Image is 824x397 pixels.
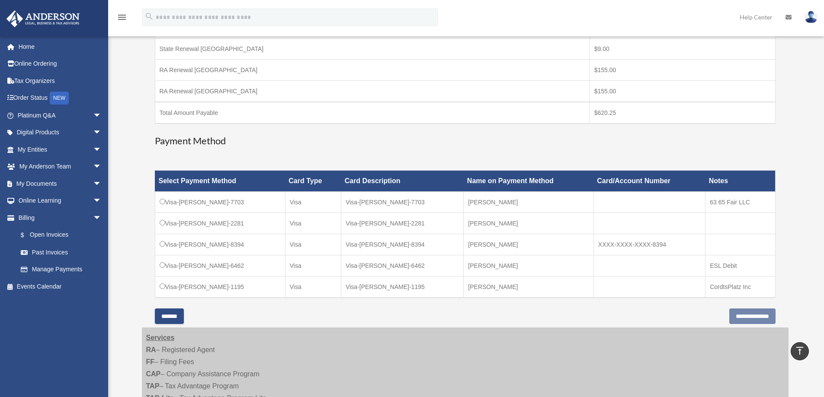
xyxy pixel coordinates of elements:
a: Billingarrow_drop_down [6,209,110,226]
td: $155.00 [590,81,775,102]
i: vertical_align_top [795,346,805,356]
a: menu [117,15,127,22]
a: My Documentsarrow_drop_down [6,175,115,192]
td: Visa-[PERSON_NAME]-6462 [155,255,285,276]
a: My Entitiesarrow_drop_down [6,141,115,158]
th: Card Description [341,171,464,192]
span: arrow_drop_down [93,107,110,124]
a: My Anderson Teamarrow_drop_down [6,158,115,175]
td: Visa [285,213,341,234]
td: Visa-[PERSON_NAME]-8394 [155,234,285,255]
th: Notes [705,171,775,192]
td: Visa-[PERSON_NAME]-6462 [341,255,464,276]
strong: FF [146,358,155,365]
span: $ [26,230,30,241]
strong: TAP [146,382,160,390]
img: User Pic [805,11,818,23]
td: State Renewal [GEOGRAPHIC_DATA] [155,38,590,60]
div: NEW [50,92,69,105]
td: RA Renewal [GEOGRAPHIC_DATA] [155,81,590,102]
td: $155.00 [590,60,775,81]
td: ESL Debit [705,255,775,276]
img: Anderson Advisors Platinum Portal [4,10,82,27]
td: [PERSON_NAME] [464,276,593,298]
th: Select Payment Method [155,171,285,192]
a: $Open Invoices [12,226,106,244]
td: 63 65 Fair LLC [705,192,775,213]
a: Online Ordering [6,55,115,73]
td: Visa-[PERSON_NAME]-2281 [341,213,464,234]
a: Tax Organizers [6,72,115,89]
strong: RA [146,346,156,353]
a: Past Invoices [12,244,110,261]
i: search [144,12,154,21]
a: Manage Payments [12,261,110,278]
td: RA Renewal [GEOGRAPHIC_DATA] [155,60,590,81]
a: Platinum Q&Aarrow_drop_down [6,107,115,124]
a: vertical_align_top [791,342,809,360]
td: $620.25 [590,102,775,124]
td: [PERSON_NAME] [464,234,593,255]
td: [PERSON_NAME] [464,192,593,213]
span: arrow_drop_down [93,158,110,176]
a: Online Learningarrow_drop_down [6,192,115,210]
a: Events Calendar [6,278,115,295]
td: Visa-[PERSON_NAME]-2281 [155,213,285,234]
a: Order StatusNEW [6,89,115,107]
td: XXXX-XXXX-XXXX-8394 [593,234,705,255]
td: Visa-[PERSON_NAME]-1195 [155,276,285,298]
th: Card Type [285,171,341,192]
td: Visa [285,234,341,255]
span: arrow_drop_down [93,141,110,159]
td: $9.00 [590,38,775,60]
span: arrow_drop_down [93,209,110,227]
span: arrow_drop_down [93,175,110,193]
strong: CAP [146,370,161,378]
td: [PERSON_NAME] [464,213,593,234]
strong: Services [146,334,175,341]
td: Total Amount Payable [155,102,590,124]
a: Digital Productsarrow_drop_down [6,124,115,141]
td: CordtsPlatz Inc [705,276,775,298]
th: Card/Account Number [593,171,705,192]
td: Visa-[PERSON_NAME]-7703 [341,192,464,213]
td: Visa [285,192,341,213]
td: Visa-[PERSON_NAME]-7703 [155,192,285,213]
h3: Payment Method [155,134,776,148]
i: menu [117,12,127,22]
td: Visa [285,255,341,276]
span: arrow_drop_down [93,192,110,210]
td: Visa-[PERSON_NAME]-1195 [341,276,464,298]
th: Name on Payment Method [464,171,593,192]
a: Home [6,38,115,55]
td: Visa-[PERSON_NAME]-8394 [341,234,464,255]
td: [PERSON_NAME] [464,255,593,276]
span: arrow_drop_down [93,124,110,142]
td: Visa [285,276,341,298]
